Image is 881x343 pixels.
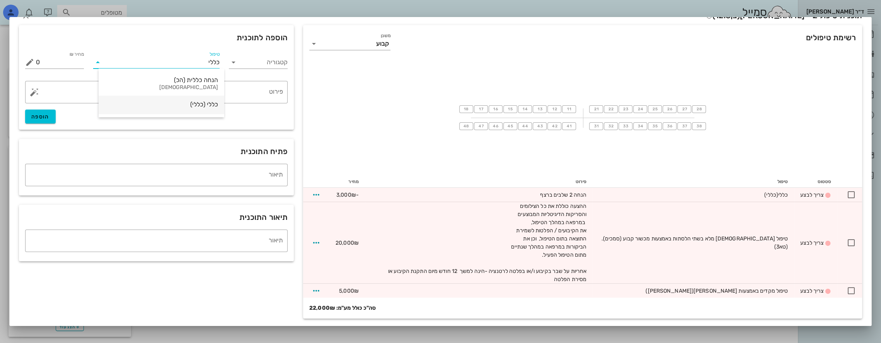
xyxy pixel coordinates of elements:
label: משנן [381,33,390,39]
span: 15 [507,107,513,111]
span: 34 [637,124,643,129]
button: 21 [589,105,603,113]
span: 13 [537,107,543,111]
th: פירוט [365,175,593,188]
button: הוספה [25,110,56,123]
th: מחיר [329,175,365,188]
span: 25 [652,107,658,111]
span: צריך לבצע [800,192,823,198]
div: כללי [599,191,788,199]
button: 22 [604,105,618,113]
div: משנןקבוע [309,38,390,50]
button: 41 [562,122,576,130]
span: 33 [622,124,629,129]
button: 14 [518,105,532,113]
span: ([PERSON_NAME]) [646,288,694,294]
button: 36 [663,122,677,130]
div: קבוע [376,40,389,47]
button: 33 [619,122,632,130]
button: 24 [633,105,647,113]
button: 34 [633,122,647,130]
button: 35 [648,122,662,130]
span: 21 [593,107,599,111]
span: 37 [681,124,687,129]
span: 41 [566,124,572,129]
button: 16 [489,105,503,113]
div: טיפול מקדים באמצעות [PERSON_NAME] [599,287,788,295]
span: תוכנית טיפול 2 - [PERSON_NAME] [706,11,862,20]
span: 27 [681,107,687,111]
button: מחיר ₪ appended action [25,58,34,67]
span: (בן ) [712,11,740,20]
button: 13 [533,105,547,113]
button: 25 [648,105,662,113]
span: (טא3) [774,244,788,250]
button: 31 [589,122,603,130]
span: הוספה [31,113,49,120]
span: 17 [478,107,484,111]
span: צריך לבצע [800,288,823,294]
button: 17 [474,105,488,113]
th: טיפול [593,175,794,188]
div: [DEMOGRAPHIC_DATA] [105,84,218,91]
span: 47 [478,124,484,129]
span: 12 [551,107,557,111]
button: 15 [503,105,517,113]
button: 11 [562,105,576,113]
div: הנחה כללית (הכ) [105,76,218,84]
span: 20,000₪ [336,240,359,246]
span: 23 [622,107,629,111]
span: 22 [608,107,614,111]
button: 45 [503,122,517,130]
span: 12.8 [715,11,731,20]
span: 35 [652,124,658,129]
button: 27 [677,105,691,113]
span: 5,000₪ [339,288,359,294]
div: תיאור התוכנית [19,205,294,230]
div: טיפול [DEMOGRAPHIC_DATA] מלא בשתי הלסתות באמצעות מכשור קבוע (סמכים). [599,235,788,251]
span: 31 [593,124,599,129]
button: 46 [489,122,503,130]
button: 47 [474,122,488,130]
span: 36 [666,124,673,129]
button: 26 [663,105,677,113]
span: 32 [608,124,614,129]
button: 12 [547,105,561,113]
button: 43 [533,122,547,130]
span: 24 [637,107,643,111]
span: 28 [696,107,702,111]
div: רשימת טיפולים [303,25,862,59]
span: 43 [537,124,543,129]
span: 14 [522,107,528,111]
span: 38 [696,124,702,129]
label: טיפול [210,51,220,57]
span: 42 [551,124,557,129]
div: הוספה לתוכנית [19,25,294,50]
span: הנחה 2 שלבים ברצף [540,192,586,198]
button: 44 [518,122,532,130]
div: פתיח התוכנית [19,139,294,164]
button: 28 [692,105,706,113]
div: כללי (כללי) [105,101,218,108]
span: 11 [566,107,572,111]
span: 26 [666,107,673,111]
span: 48 [463,124,469,129]
th: סטטוס [794,175,837,188]
button: 48 [459,122,473,130]
span: 18 [463,107,469,111]
span: -3,000₪ [336,192,359,198]
span: 44 [522,124,528,129]
label: מחיר ₪ [69,51,84,57]
button: 32 [604,122,618,130]
span: 45 [507,124,513,129]
button: 37 [677,122,691,130]
span: 16 [492,107,499,111]
span: צריך לבצע [800,240,823,246]
button: 18 [459,105,473,113]
span: 46 [492,124,499,129]
button: 38 [692,122,706,130]
span: (כללי) [764,192,778,198]
strong: סה"כ כולל מע"מ: 22,000₪ [309,304,376,312]
button: 23 [619,105,632,113]
button: 42 [547,122,561,130]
